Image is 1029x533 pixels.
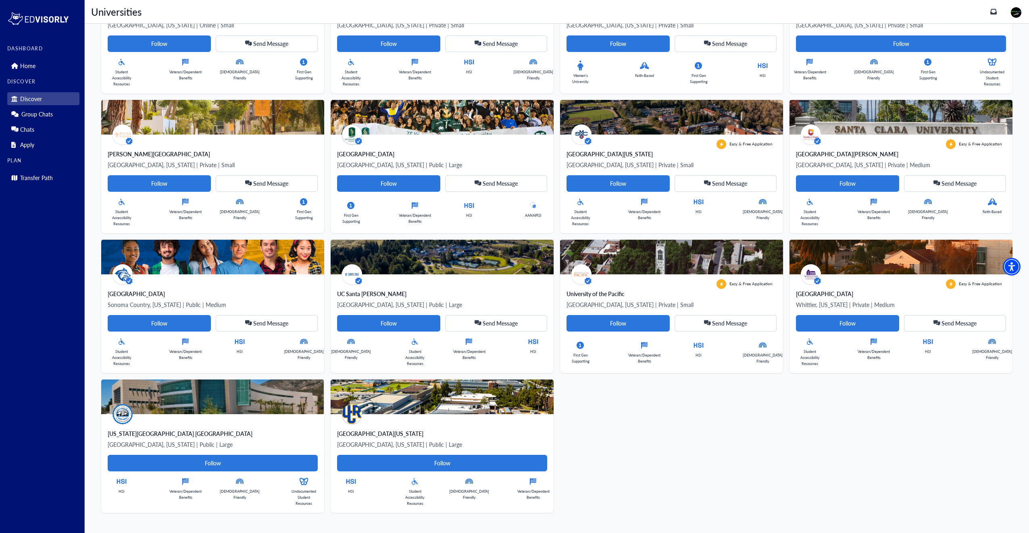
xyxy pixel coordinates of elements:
p: Student Accessibility Resources [108,69,135,87]
button: Follow [337,315,440,332]
img: a sign in front of a building [789,100,1012,135]
img: avatar [112,264,133,284]
button: Send Message [904,315,1006,332]
span: Send Message [483,41,518,46]
p: [GEOGRAPHIC_DATA], [US_STATE] | Private | Small [108,160,318,170]
p: [DEMOGRAPHIC_DATA] Friendly [331,348,371,361]
a: Aerial view of a campus with modern buildings, sports fields, and mountains in the background. Br... [331,380,554,513]
button: Follow [567,315,670,332]
img: Aerial view of a coastal landscape featuring greenery, residential areas, and a glimpse of the oc... [331,240,554,274]
span: Send Message [483,321,518,326]
p: [DEMOGRAPHIC_DATA] Friendly [220,488,260,500]
a: a sign in front of a buildingavatar apply-labelEasy & Free Application[GEOGRAPHIC_DATA][PERSON_NA... [789,100,1012,233]
p: [GEOGRAPHIC_DATA], [US_STATE] | Private | Small [567,300,777,309]
p: [GEOGRAPHIC_DATA], [US_STATE] | Private | Small [796,20,1006,30]
img: avatar [342,124,362,145]
p: Group Chats [21,110,53,117]
button: Follow [108,315,211,332]
button: Send Message [445,315,548,332]
p: Veteran/Dependent Benefits [169,348,202,361]
img: image [1011,7,1021,18]
img: apply-label [717,279,726,289]
p: [DEMOGRAPHIC_DATA] Friendly [284,348,324,361]
div: Accessibility Menu [1003,258,1021,276]
button: Follow [567,35,670,52]
button: Follow [337,35,440,52]
p: First Gen Supporting [685,73,712,85]
p: First Gen Supporting [567,352,594,364]
img: A student walks along a pathway lined with greenery and cacti, with Pitzer College banners visibl... [101,100,324,135]
p: Student Accessibility Resources [796,209,824,227]
div: UC Santa [PERSON_NAME] [337,290,547,298]
img: avatar [342,264,362,284]
p: Veteran/Dependent Benefits [169,69,202,81]
p: Apply [20,141,34,148]
p: Undocumented Student Resources [290,488,318,506]
div: Transfer Path [7,171,79,184]
div: Chats [7,123,79,136]
div: Easy & Free Application [946,139,1002,149]
p: Veteran/Dependent Benefits [858,348,890,361]
button: Follow [108,175,211,192]
img: apply-label [946,279,956,289]
p: [DEMOGRAPHIC_DATA] Friendly [220,69,260,81]
div: Discover [7,92,79,105]
button: Follow [108,35,211,52]
p: Veteran/Dependent Benefits [794,69,826,81]
a: A scenic view featuring palm trees, buildings, and mountains at sunset, with warm golden light il... [789,240,1012,373]
p: HSI [466,69,472,75]
p: HSI [925,348,931,355]
img: A scenic view featuring palm trees, buildings, and mountains at sunset, with warm golden light il... [789,240,1012,274]
img: avatar [342,404,362,424]
button: Send Message [675,315,777,332]
p: [GEOGRAPHIC_DATA], [US_STATE] | Public | Large [337,440,547,449]
img: Aerial view of a campus with modern buildings, sports fields, and mountains in the background. Br... [331,380,554,414]
img: A group of six diverse students smiling, holding books and backpacks, with a blue and yellow back... [101,240,324,274]
img: apply-label [946,139,956,149]
img: A modern building with large glass windows, surrounded by greenery and pathways, under a clear bl... [101,380,324,414]
a: inbox [990,8,997,15]
p: Veteran/Dependent Benefits [399,212,431,224]
img: avatar [801,124,821,145]
p: HSI [348,488,354,494]
img: people walking on a path in a park [331,100,554,135]
label: DISCOVER [7,79,79,85]
div: Group Chats [7,108,79,120]
div: Home [7,59,79,72]
p: HSI [530,348,536,355]
span: Send Message [712,181,747,186]
div: Easy & Free Application [946,279,1002,289]
p: [GEOGRAPHIC_DATA], [US_STATE] | Public | Large [337,160,547,170]
img: apply-label [717,139,726,149]
img: avatar [571,264,592,284]
p: Veteran/Dependent Benefits [628,352,660,364]
p: HSI [696,352,702,358]
p: Veteran/Dependent Benefits [169,209,202,221]
span: Send Message [712,321,747,326]
p: AANAPISI [525,212,542,218]
button: Follow [567,175,670,192]
p: Student Accessibility Resources [796,348,824,367]
p: Faith-Based [635,73,654,79]
div: University of the Pacific [567,290,777,298]
span: Send Message [942,181,977,186]
p: [DEMOGRAPHIC_DATA] Friendly [220,209,260,221]
a: A group of six diverse students smiling, holding books and backpacks, with a blue and yellow back... [101,240,324,373]
p: Faith-Based [983,209,1002,215]
a: people walking on a path in a parkavatar [GEOGRAPHIC_DATA][GEOGRAPHIC_DATA], [US_STATE] | Public ... [331,100,554,233]
p: Student Accessibility Resources [567,209,594,227]
a: A modern building with large glass windows, surrounded by greenery and pathways, under a clear bl... [101,380,324,513]
div: Easy & Free Application [717,139,773,149]
p: Whittier, [US_STATE] | Private | Medium [796,300,1006,309]
button: Send Message [216,315,318,332]
p: First Gen Supporting [290,209,318,221]
p: Universities [91,7,142,16]
div: [GEOGRAPHIC_DATA] [337,150,547,158]
p: Veteran/Dependent Benefits [858,209,890,221]
p: [DEMOGRAPHIC_DATA] Friendly [743,352,783,364]
div: [GEOGRAPHIC_DATA][US_STATE] [337,429,547,438]
label: PLAN [7,158,79,164]
p: Veteran/Dependent Benefits [169,488,202,500]
label: DASHBOARD [7,46,79,52]
span: Send Message [253,41,288,46]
